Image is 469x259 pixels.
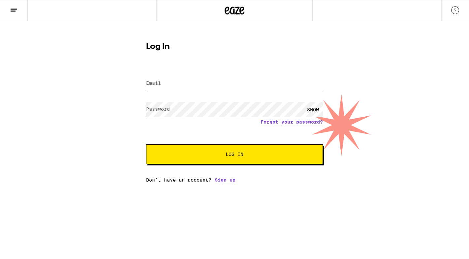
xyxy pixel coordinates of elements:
[146,76,323,91] input: Email
[215,177,235,183] a: Sign up
[261,119,323,125] a: Forgot your password?
[303,102,323,117] div: SHOW
[146,43,323,51] h1: Log In
[226,152,243,157] span: Log In
[146,144,323,164] button: Log In
[146,80,161,86] label: Email
[146,106,170,112] label: Password
[146,177,323,183] div: Don't have an account?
